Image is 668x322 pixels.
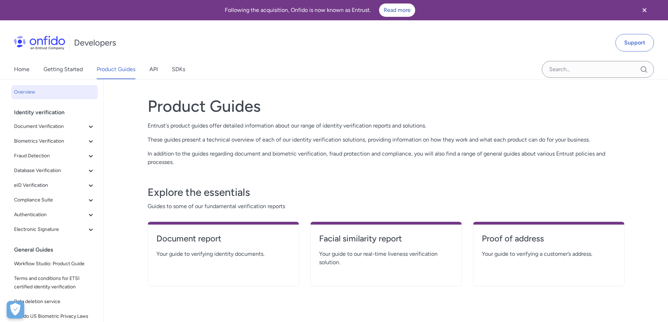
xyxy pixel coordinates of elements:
[14,181,87,190] span: eID Verification
[14,122,87,131] span: Document Verification
[14,243,101,257] div: General Guides
[319,233,453,244] h4: Facial similarity report
[148,96,625,116] h1: Product Guides
[11,295,98,309] a: Data deletion service
[11,272,98,294] a: Terms and conditions for ETSI certified identity verification
[542,61,654,78] input: Onfido search input field
[172,60,185,79] a: SDKs
[156,250,290,258] span: Your guide to verifying identity documents.
[482,233,616,244] h4: Proof of address
[156,233,290,244] h4: Document report
[14,137,87,145] span: Biometrics Verification
[148,202,625,211] span: Guides to some of our fundamental verification reports
[615,34,654,52] a: Support
[11,164,98,178] button: Database Verification
[97,60,135,79] a: Product Guides
[640,6,649,14] svg: Close banner
[14,88,95,96] span: Overview
[148,150,625,166] p: In addition to the guides regarding document and biometric verification, fraud protection and com...
[14,196,87,204] span: Compliance Suite
[14,225,87,234] span: Electronic Signature
[8,4,632,17] div: Following the acquisition, Onfido is now known as Entrust.
[11,178,98,192] button: eID Verification
[482,233,616,250] a: Proof of address
[379,4,415,17] a: Read more
[11,134,98,148] button: Biometrics Verification
[11,222,98,237] button: Electronic Signature
[14,166,87,175] span: Database Verification
[11,193,98,207] button: Compliance Suite
[14,260,95,268] span: Workflow Studio: Product Guide
[7,301,24,318] button: Open Preferences
[43,60,83,79] a: Getting Started
[156,233,290,250] a: Document report
[14,211,87,219] span: Authentication
[14,60,29,79] a: Home
[11,149,98,163] button: Fraud Detection
[14,297,95,306] span: Data deletion service
[11,257,98,271] a: Workflow Studio: Product Guide
[632,1,657,19] button: Close banner
[7,301,24,318] div: Cookie Preferences
[482,250,616,258] span: Your guide to verifying a customer’s address.
[14,274,95,291] span: Terms and conditions for ETSI certified identity verification
[11,85,98,99] a: Overview
[148,136,625,144] p: These guides present a technical overview of each of our identity verification solutions, providi...
[14,36,65,50] img: Onfido Logo
[319,233,453,250] a: Facial similarity report
[11,119,98,133] button: Document Verification
[14,105,101,119] div: Identity verification
[319,250,453,267] span: Your guide to our real-time liveness verification solution.
[11,208,98,222] button: Authentication
[14,152,87,160] span: Fraud Detection
[74,37,116,48] h1: Developers
[148,185,625,199] h3: Explore the essentials
[148,122,625,130] p: Entrust's product guides offer detailed information about our range of identity verification repo...
[149,60,158,79] a: API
